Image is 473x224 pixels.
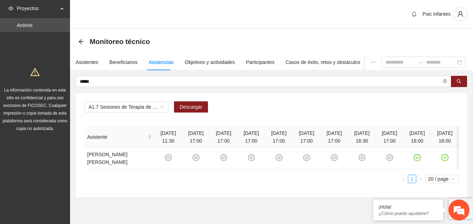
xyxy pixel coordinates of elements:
span: check-circle [276,154,283,161]
span: arrow-left [78,39,84,44]
div: Casos de éxito, retos y obstáculos [286,58,360,66]
span: check-circle [441,154,448,161]
div: Beneficiarios [110,58,138,66]
div: Objetivos y actividades [185,58,235,66]
span: 20 / page [428,175,456,183]
span: eye [8,6,13,11]
th: [DATE] 17:00 [210,127,237,148]
p: ¿Cómo puedo ayudarte? [378,211,438,216]
button: Descargar [174,101,208,113]
button: user [453,7,467,21]
th: [DATE] 17:00 [265,127,293,148]
span: ellipsis [371,60,376,65]
div: ¡Hola! [378,204,438,210]
span: Psic Infantes [423,11,451,17]
a: Activos [17,22,33,28]
span: close-circle [443,79,447,83]
button: ellipsis [365,54,381,70]
th: [DATE] 11:30 [154,127,182,148]
th: Asistente [84,127,154,148]
th: [DATE] 17:00 [237,127,265,148]
span: check-circle [220,154,227,161]
th: [DATE] 16:00 [403,127,431,148]
div: Page Size [425,175,459,183]
a: 1 [408,175,416,183]
span: right [418,177,423,181]
th: [DATE] 17:00 [293,127,320,148]
div: Asistencias [149,58,174,66]
th: [DATE] 17:00 [182,127,210,148]
span: user [454,11,467,17]
div: Asistentes [76,58,98,66]
span: Monitoreo técnico [90,36,150,47]
span: Proyectos [17,1,58,15]
li: Next Page [416,175,425,183]
span: to [418,59,423,65]
span: check-circle [359,154,366,161]
span: close-circle [443,78,447,85]
span: A1.7 Sesiones de Terapia de Juego para niños y niñas [89,102,164,112]
button: right [416,175,425,183]
span: La información contenida en este sitio es confidencial y para uso exclusivo de FICOSEC. Cualquier... [3,88,68,131]
span: Descargar [180,103,202,111]
span: check-circle [331,154,338,161]
div: Participantes [246,58,274,66]
button: bell [409,8,420,20]
button: left [399,175,408,183]
span: check-circle [165,154,172,161]
span: search [457,79,461,85]
span: check-circle [386,154,393,161]
span: check-circle [248,154,255,161]
span: left [402,177,406,181]
span: Asistente [87,133,146,141]
button: search [451,76,467,87]
th: [DATE] 16:30 [348,127,376,148]
span: warning [30,67,40,77]
span: check-circle [193,154,200,161]
td: [PERSON_NAME] [PERSON_NAME] [84,148,154,169]
div: Back [78,39,84,45]
span: check-circle [303,154,310,161]
th: [DATE] 16:00 [431,127,459,148]
th: [DATE] 17:00 [376,127,403,148]
li: Previous Page [399,175,408,183]
span: swap-right [418,59,423,65]
th: [DATE] 17:00 [320,127,348,148]
span: bell [409,11,419,17]
span: check-circle [414,154,421,161]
